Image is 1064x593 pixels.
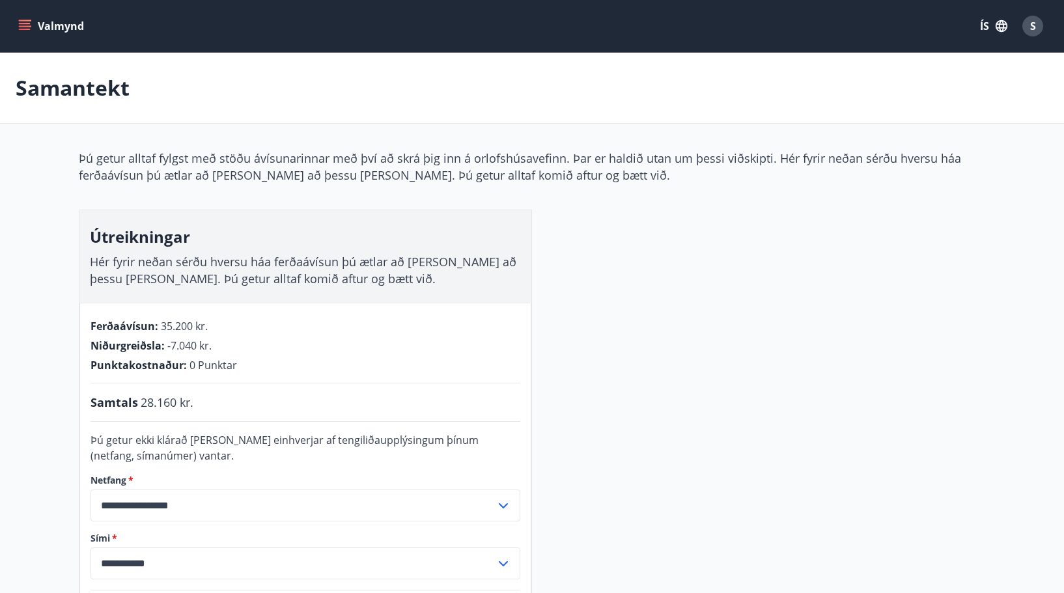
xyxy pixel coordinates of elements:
h3: Útreikningar [90,226,521,248]
span: 35.200 kr. [161,319,208,333]
button: ÍS [973,14,1015,38]
button: menu [16,14,89,38]
span: Þú getur ekki klárað [PERSON_NAME] einhverjar af tengiliðaupplýsingum þínum (netfang, símanúmer) ... [91,433,479,463]
span: Hér fyrir neðan sérðu hversu háa ferðaávísun þú ætlar að [PERSON_NAME] að þessu [PERSON_NAME]. Þú... [90,254,516,286]
span: Samtals [91,394,138,411]
span: S [1030,19,1036,33]
span: 28.160 kr. [141,394,193,411]
span: -7.040 kr. [167,338,212,353]
button: S [1017,10,1048,42]
span: Niðurgreiðsla : [91,338,165,353]
label: Sími [91,532,520,545]
span: Ferðaávísun : [91,319,158,333]
span: 0 Punktar [189,358,237,372]
span: Punktakostnaður : [91,358,187,372]
p: Samantekt [16,74,130,102]
p: Þú getur alltaf fylgst með stöðu ávísunarinnar með því að skrá þig inn á orlofshúsavefinn. Þar er... [79,150,985,184]
label: Netfang [91,474,520,487]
